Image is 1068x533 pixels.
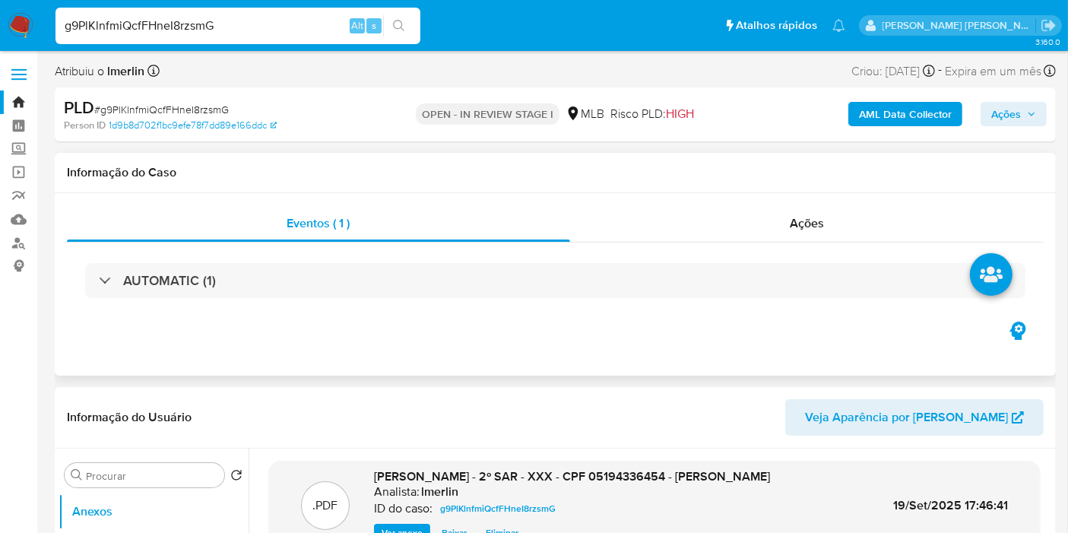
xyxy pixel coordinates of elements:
button: Retornar ao pedido padrão [230,469,242,486]
a: g9PlKlnfmiQcfFHneI8rzsmG [434,500,562,518]
p: .PDF [313,497,338,514]
h3: AUTOMATIC (1) [123,272,216,289]
a: 1d9b8d702f1bc9efe78f7dd89e166ddc [109,119,277,132]
button: Anexos [59,493,249,530]
button: search-icon [383,15,414,36]
h6: lmerlin [421,484,458,500]
a: Sair [1041,17,1057,33]
span: [PERSON_NAME] - 2º SAR - XXX - CPF 05194336454 - [PERSON_NAME] [374,468,770,485]
span: Risco PLD: [610,106,694,122]
b: Person ID [64,119,106,132]
h1: Informação do Usuário [67,410,192,425]
div: AUTOMATIC (1) [85,263,1025,298]
span: g9PlKlnfmiQcfFHneI8rzsmG [440,500,556,518]
button: AML Data Collector [848,102,962,126]
span: Ações [991,102,1021,126]
p: Analista: [374,484,420,500]
div: Criou: [DATE] [851,61,935,81]
p: leticia.merlin@mercadolivre.com [883,18,1036,33]
b: AML Data Collector [859,102,952,126]
span: Expira em um mês [945,63,1041,80]
span: Veja Aparência por [PERSON_NAME] [805,399,1008,436]
button: Veja Aparência por [PERSON_NAME] [785,399,1044,436]
div: MLB [566,106,604,122]
span: Atribuiu o [55,63,144,80]
h1: Informação do Caso [67,165,1044,180]
button: Procurar [71,469,83,481]
span: Alt [351,18,363,33]
span: Atalhos rápidos [736,17,817,33]
input: Pesquise usuários ou casos... [55,16,420,36]
b: PLD [64,95,94,119]
span: Ações [790,214,824,232]
span: - [938,61,942,81]
p: ID do caso: [374,501,433,516]
span: Eventos ( 1 ) [287,214,350,232]
span: 19/Set/2025 17:46:41 [893,497,1008,514]
p: OPEN - IN REVIEW STAGE I [416,103,559,125]
a: Notificações [832,19,845,32]
input: Procurar [86,469,218,483]
span: HIGH [666,105,694,122]
span: s [372,18,376,33]
button: Ações [981,102,1047,126]
b: lmerlin [104,62,144,80]
span: # g9PlKlnfmiQcfFHneI8rzsmG [94,102,229,117]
